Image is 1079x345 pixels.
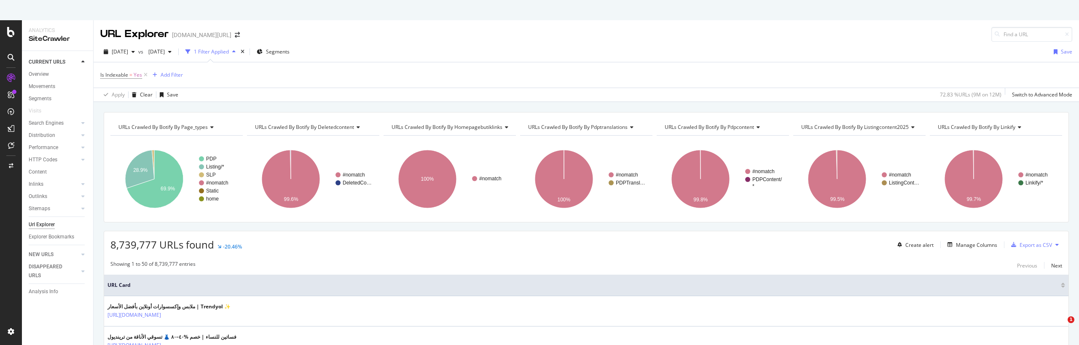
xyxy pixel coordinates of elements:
div: 72.83 % URLs ( 9M on 12M ) [940,91,1001,98]
div: Clear [140,91,153,98]
text: #nomatch [1025,172,1048,178]
div: Overview [29,70,49,79]
h4: URLs Crawled By Botify By pdptranslations [526,120,645,134]
text: #nomatch [343,172,365,178]
button: Export as CSV [1008,238,1052,251]
a: HTTP Codes [29,155,79,164]
div: Movements [29,82,55,91]
a: Overview [29,70,87,79]
div: ملابس وإكسسوارات أونلاين بأفضل الأسعار | Trendyol ✨ [107,303,231,310]
text: #nomatch [889,172,911,178]
span: URLs Crawled By Botify By pdptranslations [528,123,628,131]
div: Create alert [905,241,934,249]
div: Export as CSV [1020,241,1052,249]
div: Content [29,168,47,177]
div: URL Explorer [100,27,169,41]
button: Save [1050,45,1072,59]
a: Content [29,168,87,177]
div: Previous [1017,262,1037,269]
svg: A chart. [793,142,926,216]
text: 100% [557,197,570,203]
span: Is Indexable [100,71,128,78]
text: ListingCont… [889,180,919,186]
a: Movements [29,82,87,91]
div: Explorer Bookmarks [29,233,74,241]
text: Linkify/* [1025,180,1043,186]
text: Listing/* [206,164,224,170]
text: #nomatch [752,168,775,174]
span: URLs Crawled By Botify By deletedcontent [255,123,354,131]
div: Save [167,91,178,98]
span: Segments [266,48,290,55]
div: Segments [29,94,51,103]
svg: A chart. [110,142,243,216]
span: URL Card [107,281,1059,289]
button: Manage Columns [944,240,997,250]
button: Clear [129,88,153,102]
div: -20.46% [223,243,242,250]
button: Next [1051,260,1062,270]
a: Performance [29,143,79,152]
text: home [206,196,219,202]
div: arrow-right-arrow-left [235,32,240,38]
span: 1 [1068,316,1074,323]
div: HTTP Codes [29,155,57,164]
text: 99.8% [693,197,708,203]
svg: A chart. [384,142,516,216]
text: #nomatch [616,172,638,178]
h4: URLs Crawled By Botify By page_types [117,120,235,134]
button: Create alert [894,238,934,251]
div: Search Engines [29,119,64,128]
button: Apply [100,88,125,102]
a: Explorer Bookmarks [29,233,87,241]
button: Previous [1017,260,1037,270]
text: 99.7% [966,196,981,202]
span: URLs Crawled By Botify By linkify [938,123,1015,131]
h4: URLs Crawled By Botify By listingcontent2025 [800,120,921,134]
div: SiteCrawler [29,34,86,44]
h4: URLs Crawled By Botify By linkify [936,120,1055,134]
span: = [129,71,132,78]
span: vs [138,48,145,55]
text: 28.9% [133,167,148,173]
div: Distribution [29,131,55,140]
div: NEW URLS [29,250,54,259]
div: Save [1061,48,1072,55]
a: Visits [29,107,50,115]
h4: URLs Crawled By Botify By homepagebutiklinks [390,120,515,134]
span: URLs Crawled By Botify By pdpcontent [665,123,754,131]
text: PDPTransl… [616,180,645,186]
iframe: Intercom live chat [1050,316,1071,337]
svg: A chart. [657,142,789,216]
a: [URL][DOMAIN_NAME] [107,311,161,319]
a: Search Engines [29,119,79,128]
text: 69.9% [161,186,175,192]
a: Segments [29,94,87,103]
div: Switch to Advanced Mode [1012,91,1072,98]
div: 1 Filter Applied [194,48,229,55]
a: CURRENT URLS [29,58,79,67]
button: Save [156,88,178,102]
a: Distribution [29,131,79,140]
a: Analysis Info [29,287,87,296]
svg: A chart. [930,142,1062,216]
div: A chart. [520,142,652,216]
div: Apply [112,91,125,98]
div: [DOMAIN_NAME][URL] [172,31,231,39]
div: times [239,48,246,56]
button: Add Filter [149,70,183,80]
div: CURRENT URLS [29,58,65,67]
text: PDP [206,156,217,162]
a: Url Explorer [29,220,87,229]
span: URLs Crawled By Botify By listingcontent2025 [801,123,909,131]
text: SLP [206,172,216,178]
div: Performance [29,143,58,152]
span: 8,739,777 URLs found [110,238,214,251]
div: Analysis Info [29,287,58,296]
text: #nomatch [206,180,228,186]
a: NEW URLS [29,250,79,259]
div: Visits [29,107,41,115]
